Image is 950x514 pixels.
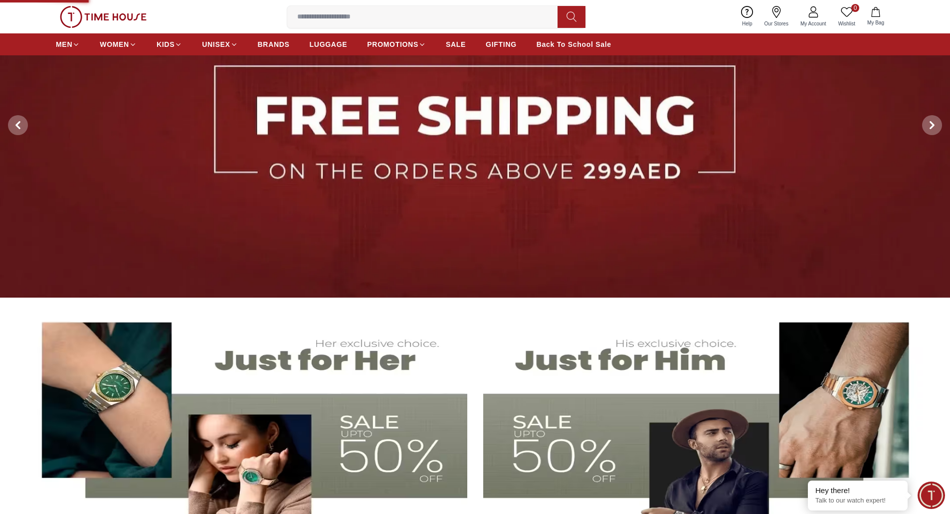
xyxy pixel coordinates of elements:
p: Talk to our watch expert! [815,497,900,505]
a: Help [736,4,759,29]
a: Back To School Sale [537,35,611,53]
span: Help [738,20,757,27]
button: My Bag [861,5,890,28]
span: UNISEX [202,39,230,49]
a: BRANDS [258,35,290,53]
span: WOMEN [100,39,129,49]
span: Wishlist [834,20,859,27]
span: Our Stores [760,20,792,27]
a: SALE [446,35,466,53]
a: UNISEX [202,35,237,53]
span: MEN [56,39,72,49]
span: GIFTING [486,39,517,49]
img: ... [60,6,147,28]
a: WOMEN [100,35,137,53]
a: 0Wishlist [832,4,861,29]
span: BRANDS [258,39,290,49]
a: MEN [56,35,80,53]
span: Back To School Sale [537,39,611,49]
a: KIDS [157,35,182,53]
div: Hey there! [815,486,900,496]
span: KIDS [157,39,175,49]
span: LUGGAGE [310,39,348,49]
a: LUGGAGE [310,35,348,53]
a: GIFTING [486,35,517,53]
div: Chat Widget [918,482,945,509]
span: PROMOTIONS [367,39,418,49]
span: My Bag [863,19,888,26]
span: My Account [796,20,830,27]
span: 0 [851,4,859,12]
span: SALE [446,39,466,49]
a: PROMOTIONS [367,35,426,53]
a: Our Stores [759,4,794,29]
